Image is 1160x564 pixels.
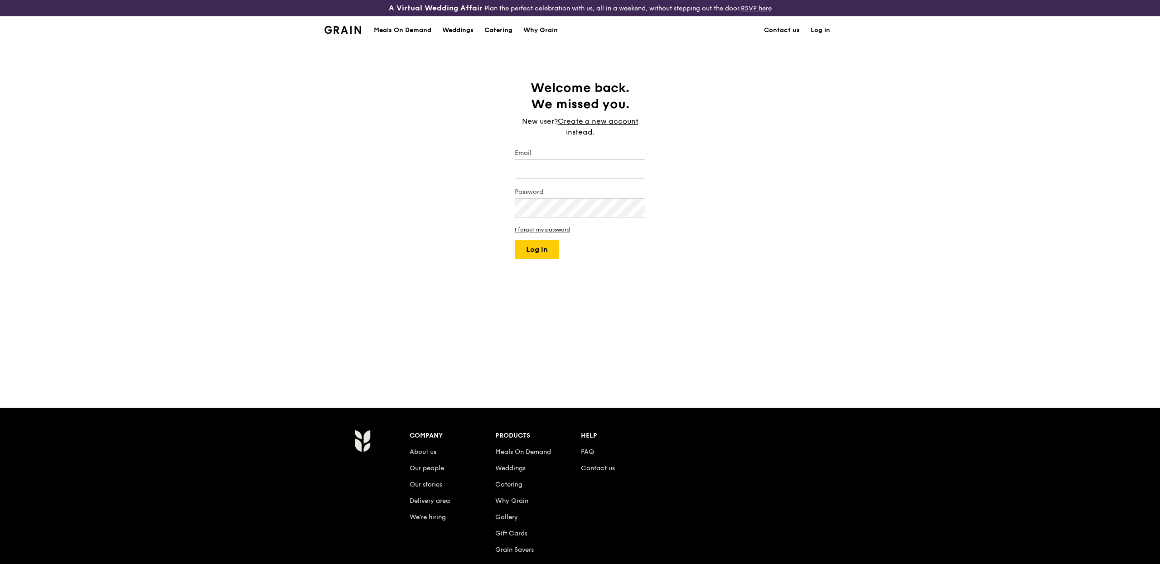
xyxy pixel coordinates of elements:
div: Why Grain [523,17,558,44]
h1: Welcome back. We missed you. [515,80,645,112]
a: Log in [805,17,836,44]
a: We’re hiring [410,513,446,521]
div: Meals On Demand [374,17,431,44]
a: Our people [410,464,444,472]
a: Weddings [495,464,526,472]
a: Create a new account [558,116,638,127]
div: Weddings [442,17,474,44]
label: Email [515,149,645,158]
a: Gift Cards [495,530,527,537]
a: Gallery [495,513,518,521]
img: Grain [354,429,370,452]
a: About us [410,448,436,456]
a: Weddings [437,17,479,44]
div: Catering [484,17,512,44]
div: Plan the perfect celebration with us, all in a weekend, without stepping out the door. [319,4,841,13]
a: Contact us [581,464,615,472]
a: Catering [495,481,522,488]
a: Meals On Demand [495,448,551,456]
a: Contact us [759,17,805,44]
label: Password [515,188,645,197]
a: RSVP here [741,5,772,12]
a: Our stories [410,481,442,488]
span: instead. [566,128,594,136]
a: Why Grain [518,17,563,44]
button: Log in [515,240,559,259]
a: Why Grain [495,497,528,505]
a: Delivery area [410,497,450,505]
a: GrainGrain [324,16,361,43]
a: Catering [479,17,518,44]
div: Products [495,429,581,442]
a: Grain Savers [495,546,534,554]
a: I forgot my password [515,227,645,233]
img: Grain [324,26,361,34]
h3: A Virtual Wedding Affair [389,4,483,13]
span: New user? [522,117,558,125]
a: FAQ [581,448,594,456]
div: Company [410,429,495,442]
div: Help [581,429,667,442]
